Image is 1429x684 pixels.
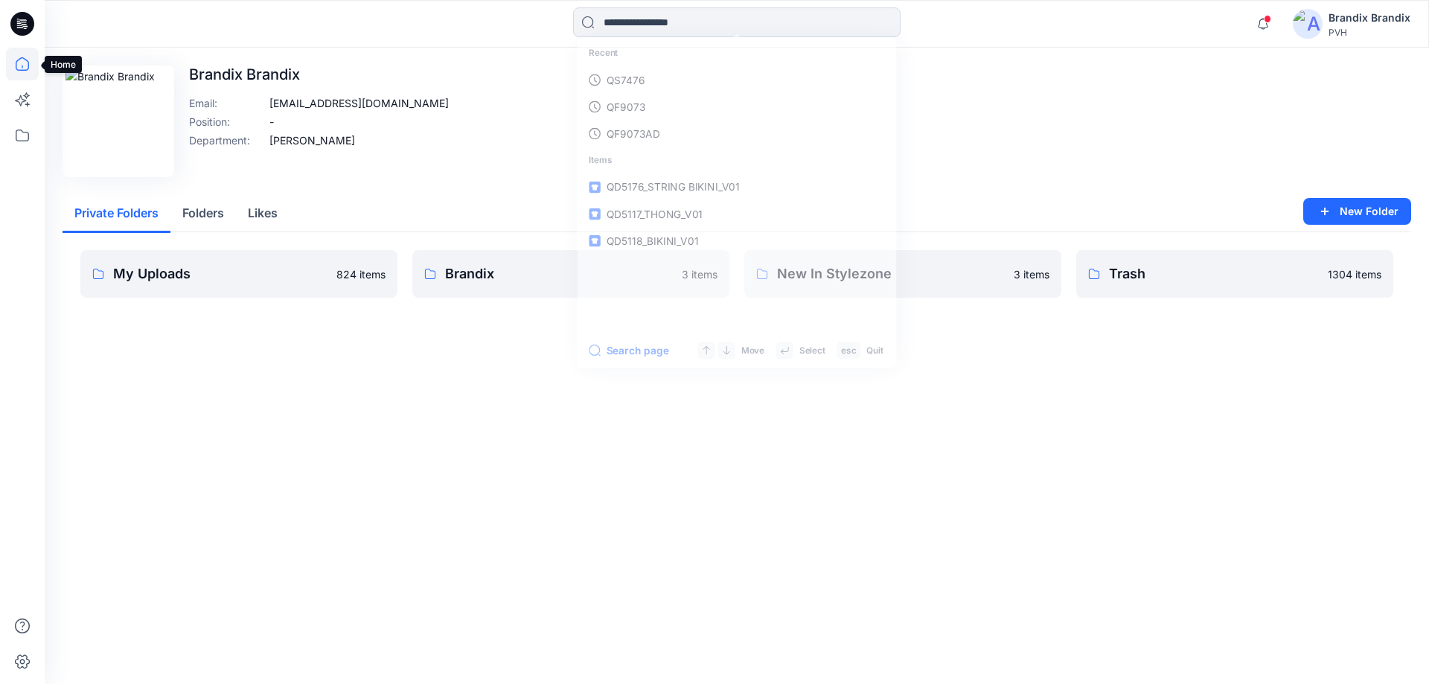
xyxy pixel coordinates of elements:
[113,263,327,284] p: My Uploads
[581,94,894,121] a: QF9073
[445,263,673,284] p: Brandix
[741,343,764,358] p: Move
[1076,250,1393,298] a: Trash1304 items
[866,343,883,358] p: Quit
[1329,27,1410,38] div: PVH
[236,195,290,233] button: Likes
[189,95,263,111] p: Email :
[269,114,274,130] p: -
[607,181,740,194] span: QD5176_STRING BIKINI_V01
[189,114,263,130] p: Position :
[581,67,894,94] a: QS7476
[581,200,894,227] a: QD5117_THONG_V01
[607,208,703,220] span: QD5117_THONG_V01
[1329,9,1410,27] div: Brandix Brandix
[189,132,263,148] p: Department :
[269,95,449,111] p: [EMAIL_ADDRESS][DOMAIN_NAME]
[581,227,894,254] a: QD5118_BIKINI_V01
[581,147,894,174] p: Items
[336,266,386,282] p: 824 items
[65,68,171,174] img: Brandix Brandix
[581,40,894,67] p: Recent
[607,99,646,114] p: QF9073
[581,121,894,147] a: QF9073AD
[170,195,236,233] button: Folders
[607,126,660,141] p: QF9073AD
[189,65,449,83] p: Brandix Brandix
[1014,266,1049,282] p: 3 items
[581,173,894,200] a: QD5176_STRING BIKINI_V01
[269,132,355,148] p: [PERSON_NAME]
[63,195,170,233] button: Private Folders
[607,72,645,87] p: QS7476
[799,343,825,358] p: Select
[841,343,856,358] p: esc
[412,250,729,298] a: Brandix3 items
[589,342,668,359] button: Search page
[1293,9,1323,39] img: avatar
[80,250,397,298] a: My Uploads824 items
[607,234,699,247] span: QD5118_BIKINI_V01
[1303,198,1411,225] button: New Folder
[1109,263,1319,284] p: Trash
[744,250,1061,298] a: New In Stylezone3 items
[1328,266,1381,282] p: 1304 items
